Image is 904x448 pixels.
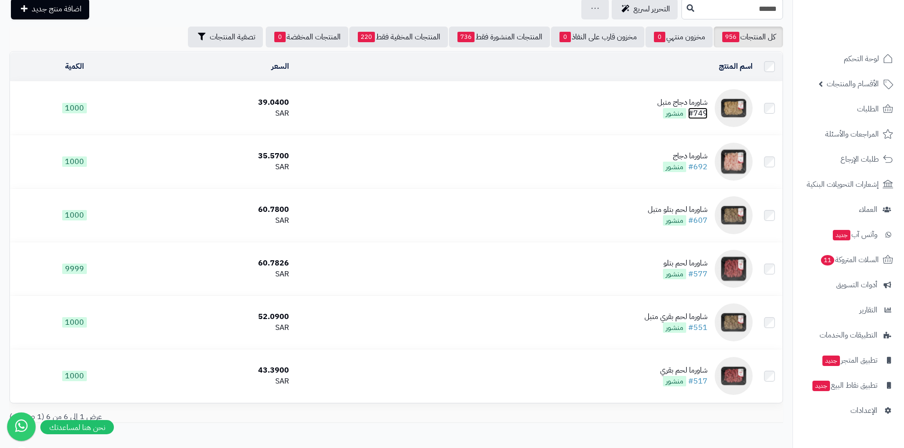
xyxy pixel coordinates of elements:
[266,27,348,47] a: المنتجات المخفضة0
[799,299,898,321] a: التقارير
[143,376,289,387] div: SAR
[799,399,898,422] a: الإعدادات
[143,108,289,119] div: SAR
[648,204,708,215] div: شاورما لحم بتلو متبل
[274,32,286,42] span: 0
[654,32,665,42] span: 0
[822,356,840,366] span: جديد
[719,61,753,72] a: اسم المنتج
[799,47,898,70] a: لوحة التحكم
[62,317,87,328] span: 1000
[449,27,550,47] a: المنتجات المنشورة فقط736
[715,357,753,395] img: شاورما لحم بقري
[663,108,686,119] span: منشور
[799,374,898,397] a: تطبيق نقاط البيعجديد
[688,108,708,119] a: #749
[844,52,879,65] span: لوحة التحكم
[62,103,87,113] span: 1000
[688,268,708,280] a: #577
[820,253,879,266] span: السلات المتروكة
[859,303,877,317] span: التقارير
[644,311,708,322] div: شاورما لحم بقري متبل
[799,274,898,296] a: أدوات التسويق
[825,128,879,141] span: المراجعات والأسئلة
[715,89,753,127] img: شاورما دجاج متبل
[840,153,879,166] span: طلبات الإرجاع
[663,162,686,172] span: منشور
[799,324,898,347] a: التطبيقات والخدمات
[32,3,82,15] span: اضافة منتج جديد
[65,61,84,72] a: الكمية
[143,162,289,173] div: SAR
[799,223,898,246] a: وآتس آبجديد
[349,27,448,47] a: المنتجات المخفية فقط220
[799,98,898,120] a: الطلبات
[688,161,708,173] a: #692
[799,248,898,271] a: السلات المتروكة11
[143,204,289,215] div: 60.7800
[358,32,375,42] span: 220
[657,97,708,108] div: شاورما دجاج متبل
[722,32,739,42] span: 956
[811,379,877,392] span: تطبيق نقاط البيع
[663,269,686,279] span: منشور
[143,311,289,322] div: 52.0900
[645,27,713,47] a: مخزون منتهي0
[799,198,898,221] a: العملاء
[663,215,686,226] span: منشور
[663,258,708,269] div: شاورما لحم بتلو
[559,32,571,42] span: 0
[850,404,877,417] span: الإعدادات
[62,371,87,381] span: 1000
[839,24,895,44] img: logo-2.png
[821,255,834,265] span: 11
[143,215,289,226] div: SAR
[799,349,898,372] a: تطبيق المتجرجديد
[457,32,475,42] span: 736
[859,203,877,216] span: العملاء
[715,143,753,181] img: شاورما دجاج
[715,196,753,234] img: شاورما لحم بتلو متبل
[715,303,753,341] img: شاورما لحم بقري متبل
[663,322,686,333] span: منشور
[832,228,877,241] span: وآتس آب
[143,365,289,376] div: 43.3900
[827,77,879,91] span: الأقسام والمنتجات
[634,3,670,15] span: التحرير لسريع
[812,381,830,391] span: جديد
[820,329,877,342] span: التطبيقات والخدمات
[807,178,879,191] span: إشعارات التحويلات البنكية
[143,322,289,333] div: SAR
[663,151,708,162] div: شاورما دجاج
[799,148,898,171] a: طلبات الإرجاع
[143,258,289,269] div: 60.7826
[663,376,686,386] span: منشور
[62,264,87,274] span: 9999
[2,411,396,422] div: عرض 1 إلى 6 من 6 (1 صفحات)
[715,250,753,288] img: شاورما لحم بتلو
[836,278,877,292] span: أدوات التسويق
[62,156,87,167] span: 1000
[188,27,263,47] button: تصفية المنتجات
[210,31,255,43] span: تصفية المنتجات
[143,269,289,280] div: SAR
[62,210,87,220] span: 1000
[688,322,708,333] a: #551
[688,375,708,387] a: #517
[857,102,879,116] span: الطلبات
[714,27,783,47] a: كل المنتجات956
[833,230,850,240] span: جديد
[821,354,877,367] span: تطبيق المتجر
[551,27,644,47] a: مخزون قارب على النفاذ0
[143,97,289,108] div: 39.0400
[143,151,289,162] div: 35.5700
[799,123,898,146] a: المراجعات والأسئلة
[660,365,708,376] div: شاورما لحم بقري
[271,61,289,72] a: السعر
[688,215,708,226] a: #607
[799,173,898,196] a: إشعارات التحويلات البنكية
